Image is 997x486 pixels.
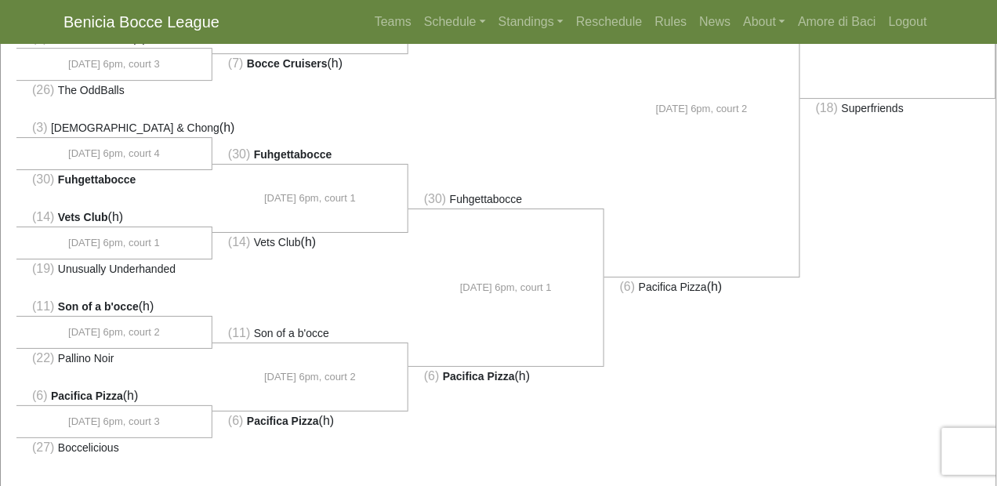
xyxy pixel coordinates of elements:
[254,148,332,161] span: Fuhgettabocce
[51,121,219,134] span: [DEMOGRAPHIC_DATA] & Chong
[264,369,356,385] span: [DATE] 6pm, court 2
[254,236,301,248] span: Vets Club
[570,6,649,38] a: Reschedule
[212,53,408,73] li: (h)
[450,193,523,205] span: Fuhgettabocce
[816,101,838,114] span: (18)
[212,411,408,430] li: (h)
[16,297,212,317] li: (h)
[32,121,48,134] span: (3)
[604,277,800,296] li: (h)
[58,352,114,364] span: Pallino Noir
[368,6,418,38] a: Teams
[656,101,748,117] span: [DATE] 6pm, court 2
[228,56,244,70] span: (7)
[32,351,54,364] span: (22)
[228,147,250,161] span: (30)
[460,280,552,296] span: [DATE] 6pm, court 1
[254,327,329,339] span: Son of a b'occe
[58,300,139,313] span: Son of a b'occe
[418,6,492,38] a: Schedule
[247,415,319,427] span: Pacifica Pizza
[492,6,570,38] a: Standings
[58,263,176,275] span: Unusually Underhanded
[16,386,212,406] li: (h)
[649,6,694,38] a: Rules
[694,6,738,38] a: News
[68,325,160,340] span: [DATE] 6pm, court 2
[68,56,160,72] span: [DATE] 6pm, court 3
[443,370,515,383] span: Pacifica Pizza
[424,369,440,383] span: (6)
[58,84,125,96] span: The OddBalls
[738,6,792,38] a: About
[32,299,54,313] span: (11)
[58,211,108,223] span: Vets Club
[408,366,604,386] li: (h)
[228,235,250,248] span: (14)
[68,235,160,251] span: [DATE] 6pm, court 1
[792,6,883,38] a: Amore di Baci
[16,208,212,227] li: (h)
[32,210,54,223] span: (14)
[58,173,136,186] span: Fuhgettabocce
[58,441,119,454] span: Boccelicious
[639,281,707,293] span: Pacifica Pizza
[32,262,54,275] span: (19)
[620,280,636,293] span: (6)
[212,232,408,252] li: (h)
[68,414,160,430] span: [DATE] 6pm, court 3
[228,326,250,339] span: (11)
[32,441,54,454] span: (27)
[68,146,160,161] span: [DATE] 6pm, court 4
[51,390,123,402] span: Pacifica Pizza
[883,6,934,38] a: Logout
[32,389,48,402] span: (6)
[842,102,904,114] span: Superfriends
[16,118,212,138] li: (h)
[264,190,356,206] span: [DATE] 6pm, court 1
[63,6,219,38] a: Benicia Bocce League
[228,414,244,427] span: (6)
[32,83,54,96] span: (26)
[424,192,446,205] span: (30)
[247,57,328,70] span: Bocce Cruisers
[32,172,54,186] span: (30)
